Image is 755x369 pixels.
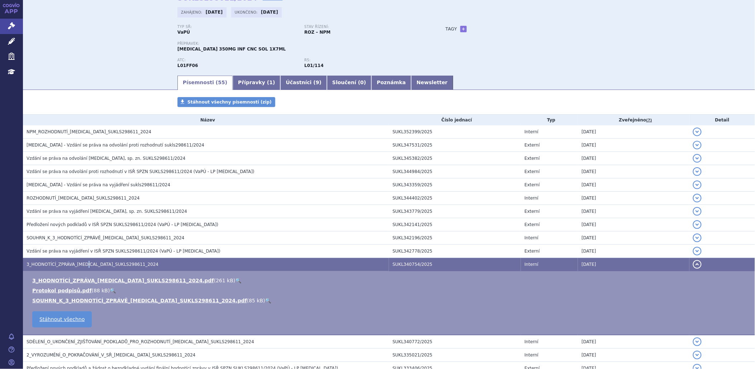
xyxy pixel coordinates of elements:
td: [DATE] [578,192,689,205]
a: Stáhnout všechno [32,311,92,327]
td: [DATE] [578,258,689,271]
span: 1 [269,80,273,85]
p: ATC: [177,58,297,62]
button: detail [693,141,702,149]
a: Stáhnout všechny písemnosti (zip) [177,97,275,107]
span: 2_VYROZUMĚNÍ_O_POKRAČOVÁNÍ_V_SŘ_LIBTAYO_SUKLS298611_2024 [27,353,195,358]
span: Externí [524,222,540,227]
button: detail [693,351,702,359]
th: Detail [689,115,755,125]
span: Vzdání se práva na vyjádření LIBTAYO, sp. zn. SUKLS298611/2024 [27,209,187,214]
strong: CEMIPLIMAB [177,63,198,68]
strong: [DATE] [261,10,278,15]
span: 9 [316,80,319,85]
button: detail [693,167,702,176]
td: [DATE] [578,349,689,362]
span: SOUHRN_K_3_HODNOTÍCÍ_ZPRÁVĚ_LIBTAYO_SUKLS298611_2024 [27,235,184,240]
td: [DATE] [578,125,689,139]
strong: [DATE] [206,10,223,15]
a: Písemnosti (55) [177,76,233,90]
button: detail [693,220,702,229]
span: Stáhnout všechny písemnosti (zip) [187,100,272,105]
a: Sloučení (0) [327,76,371,90]
td: [DATE] [578,165,689,178]
span: 261 kB [216,278,233,283]
span: Interní [524,196,538,201]
td: SUKL342196/2025 [389,231,521,245]
span: SDĚLENÍ_O_UKONČENÍ_ZJIŠŤOVÁNÍ_PODKLADŮ_PRO_ROZHODNUTÍ_LIBTAYO_SUKLS298611_2024 [27,339,254,344]
span: LIBTAYO - Vzdání se práva na odvolání proti rozhodnutí sukls298611/2024 [27,143,204,148]
span: 85 kB [249,298,263,303]
span: Externí [524,209,540,214]
td: SUKL347531/2025 [389,139,521,152]
td: SUKL352399/2025 [389,125,521,139]
td: [DATE] [578,231,689,245]
button: detail [693,337,702,346]
th: Název [23,115,389,125]
span: [MEDICAL_DATA] 350MG INF CNC SOL 1X7ML [177,47,286,52]
span: Externí [524,143,540,148]
button: detail [693,194,702,202]
p: RS: [304,58,424,62]
strong: VaPÚ [177,30,190,35]
p: Stav řízení: [304,25,424,29]
span: 0 [360,80,364,85]
button: detail [693,260,702,269]
td: SUKL335021/2025 [389,349,521,362]
span: Interní [524,129,538,134]
span: Předložení nových podkladů v ISŘ SPZN SUKLS298611/2024 (VaPÚ - LP LIBTAYO) [27,222,218,227]
td: [DATE] [578,178,689,192]
p: Typ SŘ: [177,25,297,29]
button: detail [693,207,702,216]
td: SUKL345382/2025 [389,152,521,165]
abbr: (?) [646,118,652,123]
td: SUKL342141/2025 [389,218,521,231]
span: LIBTAYO - Vzdání se práva na vyjádření sukls298611/2024 [27,182,170,187]
span: Interní [524,235,538,240]
td: SUKL340754/2025 [389,258,521,271]
td: SUKL343779/2025 [389,205,521,218]
strong: cemiplimab [304,63,324,68]
td: SUKL344984/2025 [389,165,521,178]
span: Interní [524,353,538,358]
td: SUKL344402/2025 [389,192,521,205]
button: detail [693,128,702,136]
a: + [460,26,467,32]
span: 88 kB [94,288,108,293]
a: Protokol podpisů.pdf [32,288,92,293]
button: detail [693,247,702,255]
a: Přípravky (1) [233,76,280,90]
li: ( ) [32,297,748,304]
span: Externí [524,156,540,161]
span: Externí [524,182,540,187]
a: 🔍 [110,288,116,293]
td: [DATE] [578,205,689,218]
td: [DATE] [578,139,689,152]
td: [DATE] [578,152,689,165]
a: Newsletter [411,76,453,90]
li: ( ) [32,287,748,294]
button: detail [693,234,702,242]
span: Ukončeno: [235,9,259,15]
a: 🔍 [235,278,241,283]
a: Poznámka [371,76,411,90]
a: 🔍 [265,298,271,303]
span: Interní [524,339,538,344]
td: SUKL342778/2025 [389,245,521,258]
th: Zveřejněno [578,115,689,125]
button: detail [693,154,702,163]
span: Externí [524,249,540,254]
td: SUKL340772/2025 [389,335,521,349]
a: SOUHRN_K_3_HODNOTÍCÍ_ZPRÁVĚ_[MEDICAL_DATA]_SUKLS298611_2024.pdf [32,298,247,303]
td: [DATE] [578,335,689,349]
span: ROZHODNUTÍ_LIBTAYO_SUKLS298611_2024 [27,196,140,201]
span: Zahájeno: [181,9,204,15]
span: Vzdání se práva na odvolání proti rozhodnutí v ISŘ SPZN SUKLS298611/2024 (VaPÚ - LP LIBTAYO) [27,169,255,174]
p: Přípravek: [177,42,431,46]
button: detail [693,181,702,189]
td: [DATE] [578,245,689,258]
span: 55 [218,80,225,85]
strong: ROZ – NPM [304,30,331,35]
span: Externí [524,169,540,174]
span: Vzdání se práva na vyjádření v ISŘ SPZN SUKLS298611/2024 (VaPÚ - LP LIBTAYO) [27,249,220,254]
